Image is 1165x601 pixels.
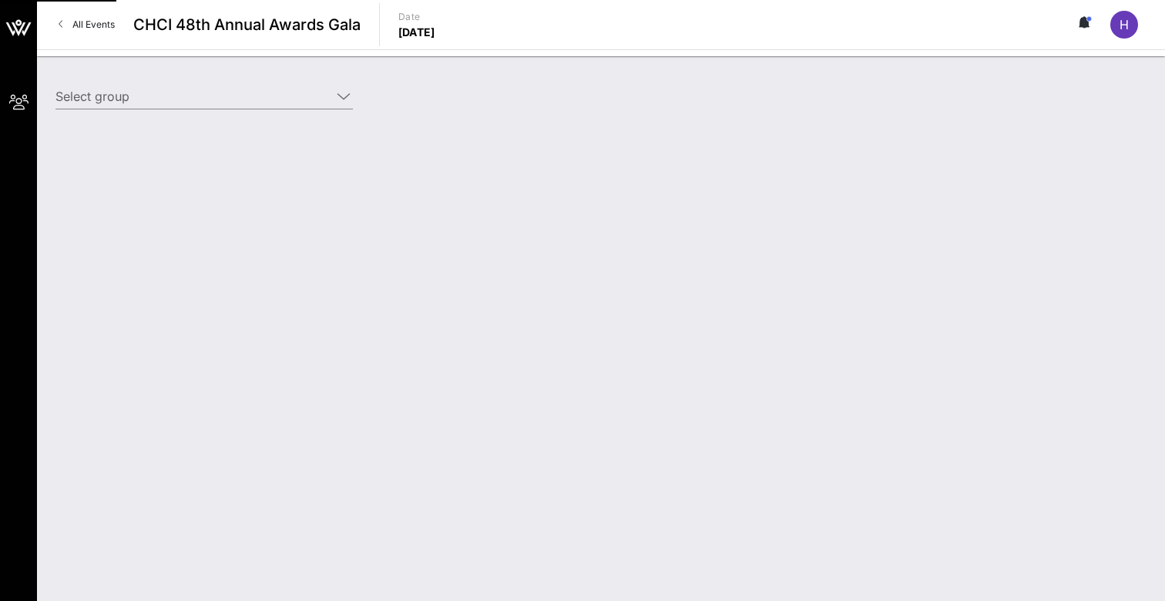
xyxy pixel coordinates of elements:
[1110,11,1138,39] div: H
[133,13,361,36] span: CHCI 48th Annual Awards Gala
[49,12,124,37] a: All Events
[398,9,435,25] p: Date
[398,25,435,40] p: [DATE]
[1120,17,1129,32] span: H
[72,18,115,30] span: All Events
